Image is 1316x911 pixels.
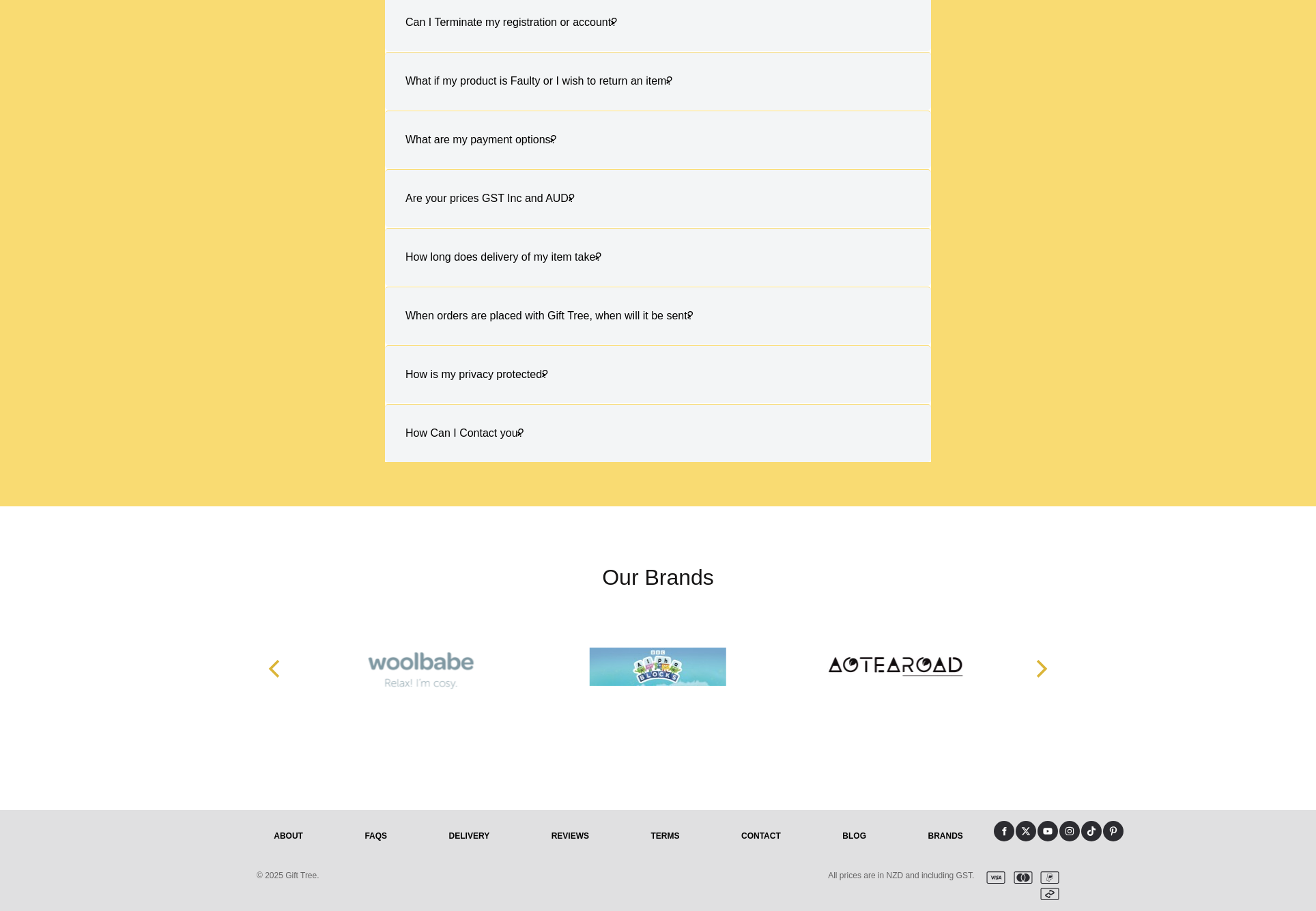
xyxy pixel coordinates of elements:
img: visa.svg [981,871,1005,884]
a: About [243,821,334,851]
h2: Our Brands [254,561,1062,594]
h4: How Can I Contact you? [392,411,537,455]
a: Brands [897,821,994,851]
a: Youtube [1038,821,1058,841]
span: © 2025 Gift Tree. [257,871,319,880]
a: X (Twitter) [1016,821,1036,841]
a: Tiktok [1081,821,1102,841]
button: Next [1025,654,1055,684]
img: mastercard.svg [1008,871,1033,884]
a: FAQs [334,821,418,851]
a: Instagram [1059,821,1080,841]
img: Woolbabe [352,616,489,718]
h4: When orders are placed with Gift Tree, when will it be sent? [392,294,707,338]
h4: How is my privacy protected? [392,353,562,396]
img: Aotearoad [827,616,964,718]
span: All prices are in NZD and including GST. [828,871,974,880]
h4: Are your prices GST Inc and AUD? [392,177,588,220]
h4: How long does delivery of my item take? [392,235,615,279]
img: paypal.svg [1035,871,1059,884]
h4: Can I Terminate my registration or account? [392,1,631,44]
a: Facebook [994,821,1014,841]
a: Contact [711,821,812,851]
a: reviews [520,821,620,851]
img: afterpay.svg [1035,888,1059,900]
a: Blog [812,821,897,851]
h4: What if my product is Faulty or I wish to return an item? [392,59,686,103]
a: Terms [620,821,711,851]
button: Previous [261,654,291,684]
h4: What are my payment options? [392,118,570,162]
a: delivery [418,821,520,851]
img: Alphablocks [590,616,726,718]
a: Pinterest [1103,821,1124,841]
